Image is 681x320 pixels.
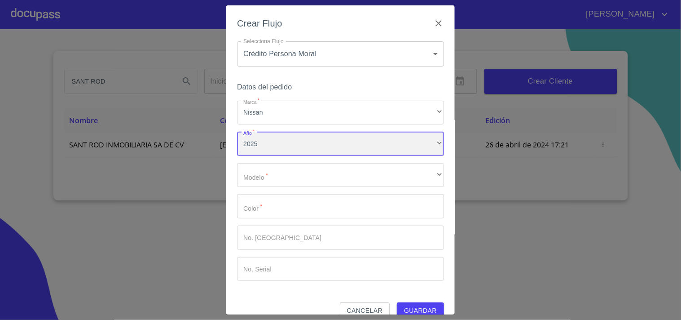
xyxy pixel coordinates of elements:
[237,132,444,156] div: 2025
[237,101,444,125] div: Nissan
[237,81,444,93] h6: Datos del pedido
[237,16,282,31] h6: Crear Flujo
[397,302,444,319] button: Guardar
[347,305,382,316] span: Cancelar
[340,302,390,319] button: Cancelar
[237,41,444,67] div: Crédito Persona Moral
[237,163,444,187] div: ​
[404,305,437,316] span: Guardar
